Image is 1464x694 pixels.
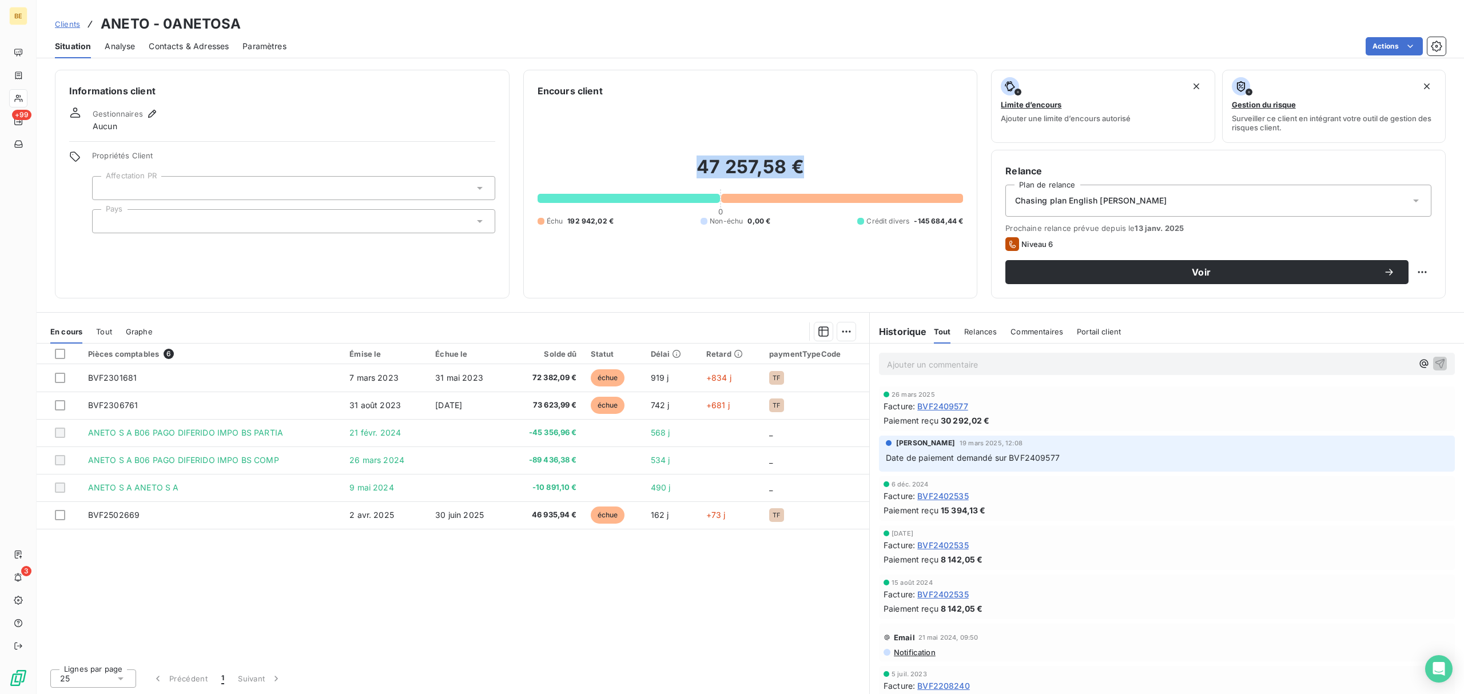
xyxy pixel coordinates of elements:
[149,41,229,52] span: Contacts & Adresses
[706,349,755,358] div: Retard
[866,216,909,226] span: Crédit divers
[1001,100,1061,109] span: Limite d’encours
[941,504,986,516] span: 15 394,13 €
[514,400,577,411] span: 73 623,99 €
[651,510,669,520] span: 162 j
[164,349,174,359] span: 6
[1015,195,1167,206] span: Chasing plan English [PERSON_NAME]
[93,109,143,118] span: Gestionnaires
[88,455,279,465] span: ANETO S A B06 PAGO DIFERIDO IMPO BS COMP
[773,402,781,409] span: TF
[12,110,31,120] span: +99
[960,440,1023,446] span: 19 mars 2025, 12:08
[69,84,495,98] h6: Informations client
[1232,100,1296,109] span: Gestion du risque
[884,414,938,426] span: Paiement reçu
[88,373,137,382] span: BVF2301681
[514,349,577,358] div: Solde dû
[349,428,401,437] span: 21 févr. 2024
[710,216,743,226] span: Non-échu
[892,579,933,586] span: 15 août 2024
[884,588,915,600] span: Facture :
[917,680,970,692] span: BVF2208240
[651,455,670,465] span: 534 j
[93,121,117,132] span: Aucun
[894,633,915,642] span: Email
[145,667,214,691] button: Précédent
[435,373,483,382] span: 31 mai 2023
[917,539,969,551] span: BVF2402535
[773,374,781,381] span: TF
[769,428,773,437] span: _
[773,512,781,518] span: TF
[1005,224,1431,233] span: Prochaine relance prévue depuis le
[60,673,70,684] span: 25
[884,539,915,551] span: Facture :
[55,41,91,52] span: Situation
[1011,327,1063,336] span: Commentaires
[55,18,80,30] a: Clients
[88,482,179,492] span: ANETO S A ANETO S A
[349,400,401,410] span: 31 août 2023
[435,400,462,410] span: [DATE]
[884,490,915,502] span: Facture :
[538,84,603,98] h6: Encours client
[126,327,153,336] span: Graphe
[567,216,614,226] span: 192 942,02 €
[435,349,499,358] div: Échue le
[514,509,577,521] span: 46 935,94 €
[88,510,140,520] span: BVF2502669
[50,327,82,336] span: En cours
[591,369,625,386] span: échue
[941,603,983,615] span: 8 142,05 €
[55,19,80,29] span: Clients
[1135,224,1184,233] span: 13 janv. 2025
[706,373,731,382] span: +834 j
[892,530,913,537] span: [DATE]
[96,327,112,336] span: Tout
[651,373,669,382] span: 919 j
[242,41,287,52] span: Paramètres
[917,588,969,600] span: BVF2402535
[884,603,938,615] span: Paiement reçu
[514,482,577,493] span: -10 891,10 €
[914,216,963,226] span: -145 684,44 €
[1232,114,1436,132] span: Surveiller ce client en intégrant votre outil de gestion des risques client.
[591,506,625,524] span: échue
[9,669,27,687] img: Logo LeanPay
[88,400,138,410] span: BVF2306761
[769,349,862,358] div: paymentTypeCode
[870,325,927,338] h6: Historique
[1425,655,1453,683] div: Open Intercom Messenger
[1222,70,1446,143] button: Gestion du risqueSurveiller ce client en intégrant votre outil de gestion des risques client.
[651,349,693,358] div: Délai
[591,349,637,358] div: Statut
[1001,114,1131,123] span: Ajouter une limite d’encours autorisé
[941,414,990,426] span: 30 292,02 €
[884,553,938,565] span: Paiement reçu
[893,648,936,657] span: Notification
[102,183,111,193] input: Ajouter une valeur
[102,216,111,226] input: Ajouter une valeur
[747,216,770,226] span: 0,00 €
[917,490,969,502] span: BVF2402535
[1005,164,1431,178] h6: Relance
[92,151,495,167] span: Propriétés Client
[105,41,135,52] span: Analyse
[514,427,577,438] span: -45 356,96 €
[349,373,399,382] span: 7 mars 2023
[769,455,773,465] span: _
[349,482,394,492] span: 9 mai 2024
[892,481,929,488] span: 6 déc. 2024
[917,400,968,412] span: BVF2409577
[547,216,563,226] span: Échu
[706,510,726,520] span: +73 j
[435,510,484,520] span: 30 juin 2025
[651,400,670,410] span: 742 j
[88,428,283,437] span: ANETO S A B06 PAGO DIFERIDO IMPO BS PARTIA
[896,438,955,448] span: [PERSON_NAME]
[514,454,577,466] span: -89 436,38 €
[1077,327,1121,336] span: Portail client
[886,453,1060,462] span: Date de paiement demandé sur BVF2409577
[591,397,625,414] span: échue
